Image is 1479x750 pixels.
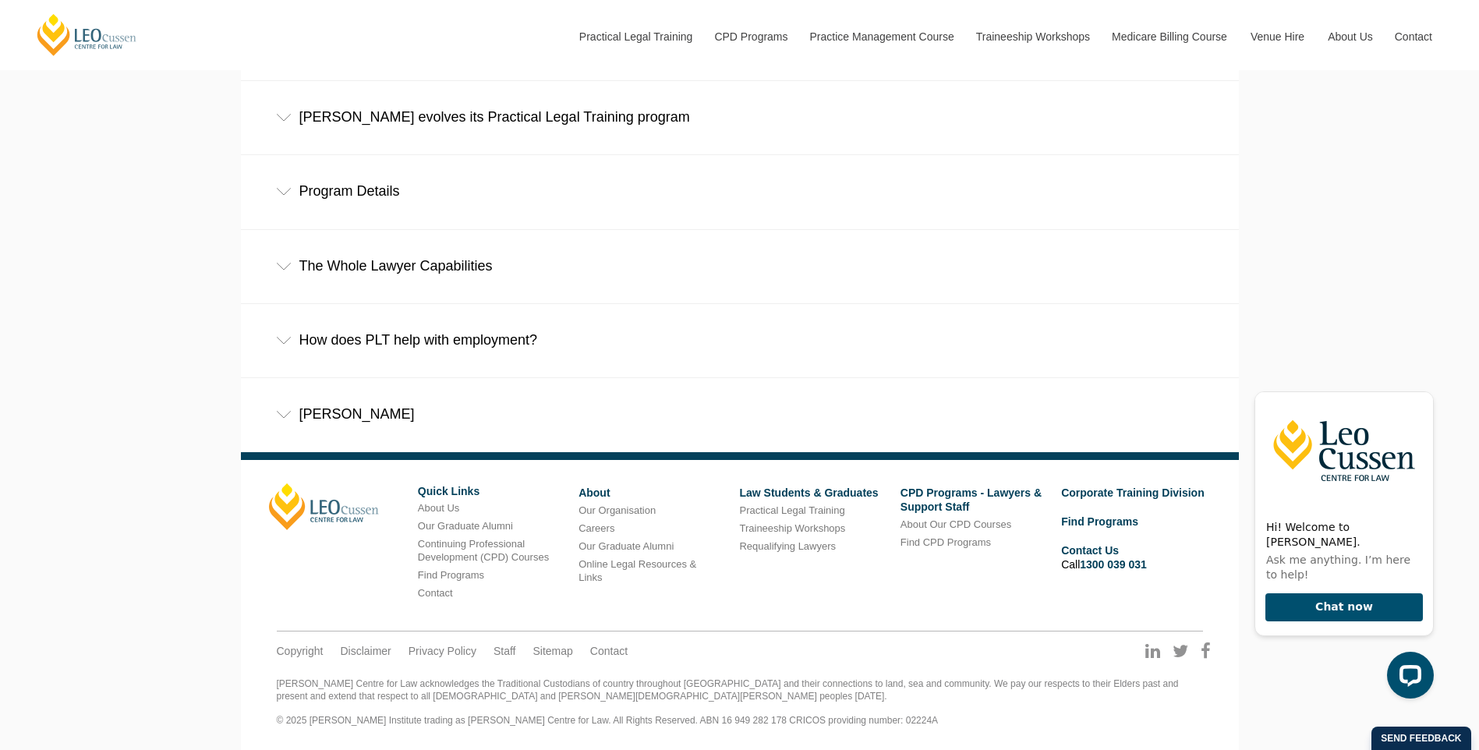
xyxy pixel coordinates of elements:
a: Our Organisation [579,504,656,516]
a: Careers [579,522,614,534]
a: Medicare Billing Course [1100,3,1239,70]
li: Call [1061,541,1210,574]
a: Practical Legal Training [739,504,844,516]
a: Privacy Policy [409,644,476,658]
a: Contact [1383,3,1444,70]
a: CPD Programs - Lawyers & Support Staff [900,486,1042,513]
a: Find Programs [418,569,484,581]
a: Contact Us [1061,544,1119,557]
a: About Us [418,502,459,514]
a: Contact [418,587,453,599]
a: Disclaimer [340,644,391,658]
a: 1300 039 031 [1080,558,1147,571]
h6: Quick Links [418,486,567,497]
iframe: LiveChat chat widget [1242,378,1440,711]
a: Practical Legal Training [568,3,703,70]
a: Requalifying Lawyers [739,540,836,552]
a: Contact [590,644,628,658]
div: [PERSON_NAME] Centre for Law acknowledges the Traditional Custodians of country throughout [GEOGR... [277,678,1203,727]
a: [PERSON_NAME] Centre for Law [35,12,139,57]
a: Venue Hire [1239,3,1316,70]
a: Traineeship Workshops [739,522,845,534]
div: How does PLT help with employment? [241,304,1239,377]
a: Continuing Professional Development (CPD) Courses [418,538,549,563]
a: Traineeship Workshops [964,3,1100,70]
div: The Whole Lawyer Capabilities [241,230,1239,302]
a: Sitemap [533,644,572,658]
a: About Our CPD Courses [900,518,1011,530]
a: [PERSON_NAME] [269,483,379,530]
div: [PERSON_NAME] [241,378,1239,451]
a: Practice Management Course [798,3,964,70]
div: [PERSON_NAME] evolves its Practical Legal Training program [241,81,1239,154]
div: Program Details [241,155,1239,228]
a: Online Legal Resources & Links [579,558,696,583]
a: About Us [1316,3,1383,70]
a: Our Graduate Alumni [579,540,674,552]
a: Find CPD Programs [900,536,991,548]
a: CPD Programs [702,3,798,70]
a: Staff [494,644,516,658]
a: Copyright [277,644,324,658]
a: Law Students & Graduates [739,486,878,499]
a: Corporate Training Division [1061,486,1205,499]
a: About [579,486,610,499]
a: Our Graduate Alumni [418,520,513,532]
a: Find Programs [1061,515,1138,528]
